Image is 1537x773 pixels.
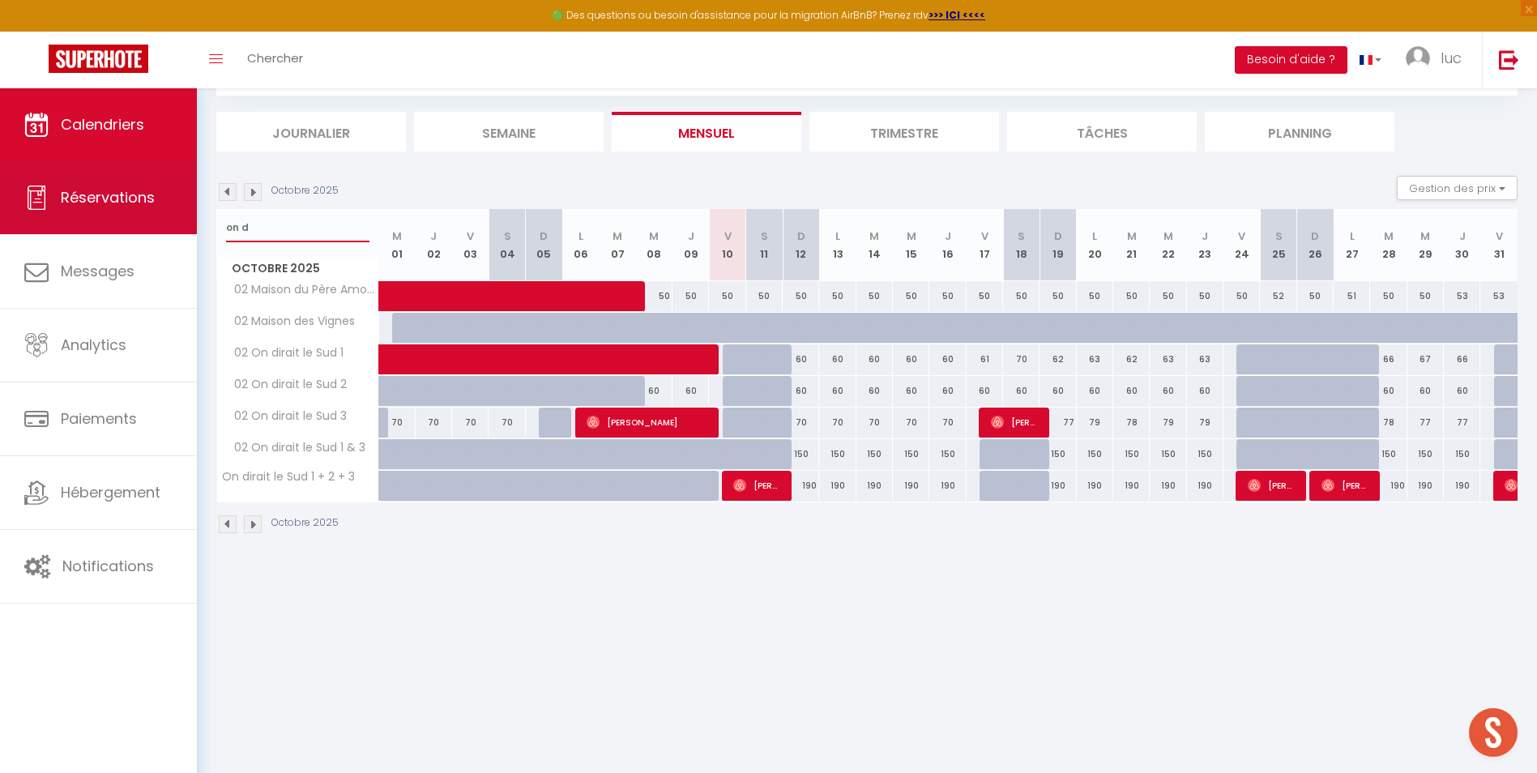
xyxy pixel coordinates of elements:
div: 70 [783,408,819,438]
div: 70 [489,408,525,438]
abbr: V [981,228,988,244]
span: Notifications [62,556,154,576]
span: 02 Maison des Vignes [220,313,359,331]
abbr: D [1311,228,1319,244]
abbr: L [835,228,840,244]
div: 60 [1077,376,1113,406]
div: 60 [967,376,1003,406]
div: 150 [1040,439,1076,469]
th: 30 [1444,209,1480,281]
div: 70 [856,408,893,438]
img: Super Booking [49,45,148,73]
div: 60 [1444,376,1480,406]
th: 23 [1187,209,1223,281]
th: 18 [1003,209,1040,281]
img: logout [1499,49,1519,70]
div: 60 [856,376,893,406]
div: 50 [1077,281,1113,311]
div: 150 [783,439,819,469]
div: 61 [967,344,1003,374]
div: 50 [819,281,856,311]
th: 25 [1260,209,1296,281]
div: 190 [1150,471,1186,501]
div: 60 [1040,376,1076,406]
div: 150 [1407,439,1444,469]
abbr: L [1350,228,1355,244]
div: 60 [1003,376,1040,406]
th: 04 [489,209,525,281]
abbr: J [430,228,437,244]
abbr: D [797,228,805,244]
span: Réservations [61,187,155,207]
abbr: M [613,228,622,244]
span: Chercher [247,49,303,66]
div: 70 [379,408,416,438]
th: 11 [746,209,783,281]
div: 79 [1187,408,1223,438]
th: 13 [819,209,856,281]
img: ... [1406,46,1430,70]
div: 190 [1113,471,1150,501]
div: 60 [1407,376,1444,406]
th: 09 [672,209,709,281]
div: 60 [893,376,929,406]
div: 190 [819,471,856,501]
span: [PERSON_NAME] [587,407,708,438]
abbr: J [1459,228,1466,244]
div: 50 [893,281,929,311]
div: 50 [1370,281,1407,311]
div: 60 [783,376,819,406]
div: 150 [1150,439,1186,469]
div: 190 [1077,471,1113,501]
div: 190 [893,471,929,501]
div: 50 [783,281,819,311]
span: 02 On dirait le Sud 3 [220,408,351,425]
span: Hébergement [61,482,160,502]
abbr: M [1127,228,1137,244]
th: 15 [893,209,929,281]
p: Octobre 2025 [271,515,339,531]
div: 66 [1444,344,1480,374]
span: On dirait le Sud 1 + 2 + 3 [220,471,355,483]
div: 70 [1003,344,1040,374]
th: 28 [1370,209,1407,281]
th: 19 [1040,209,1076,281]
div: 63 [1187,344,1223,374]
th: 16 [929,209,966,281]
div: Ouvrir le chat [1469,708,1518,757]
th: 05 [526,209,562,281]
span: 02 On dirait le Sud 1 & 3 [220,439,369,457]
li: Trimestre [809,112,999,152]
div: 190 [1407,471,1444,501]
abbr: M [649,228,659,244]
div: 51 [1334,281,1370,311]
th: 22 [1150,209,1186,281]
span: 02 Maison du Père Amour [220,281,382,299]
th: 26 [1297,209,1334,281]
abbr: J [1202,228,1208,244]
li: Semaine [414,112,604,152]
div: 62 [1040,344,1076,374]
abbr: M [907,228,916,244]
div: 50 [672,281,709,311]
div: 78 [1370,408,1407,438]
div: 150 [1077,439,1113,469]
div: 190 [1444,471,1480,501]
div: 70 [416,408,452,438]
div: 79 [1150,408,1186,438]
input: Rechercher un logement... [226,213,369,242]
th: 02 [416,209,452,281]
div: 60 [1113,376,1150,406]
div: 60 [1150,376,1186,406]
div: 70 [929,408,966,438]
button: Besoin d'aide ? [1235,46,1347,74]
div: 79 [1077,408,1113,438]
div: 77 [1407,408,1444,438]
th: 01 [379,209,416,281]
div: 60 [1370,376,1407,406]
abbr: M [1384,228,1394,244]
abbr: S [1275,228,1283,244]
div: 60 [856,344,893,374]
span: [PERSON_NAME] [733,470,782,501]
abbr: M [1163,228,1173,244]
